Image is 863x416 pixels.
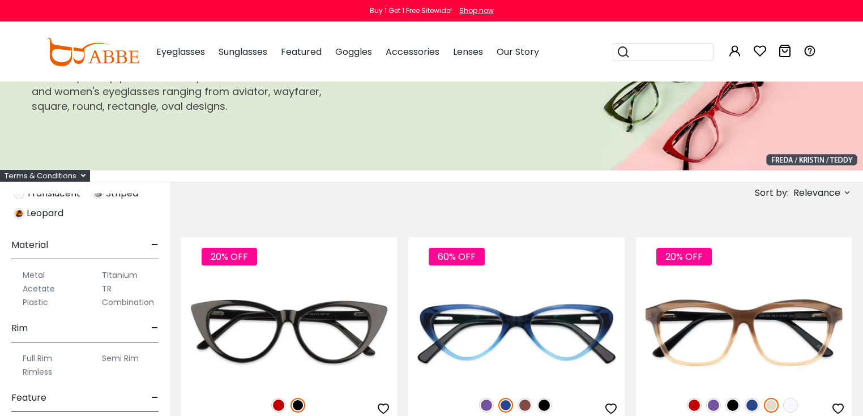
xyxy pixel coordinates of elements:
[745,398,759,413] img: Blue
[219,45,267,58] span: Sunglasses
[497,45,539,58] span: Our Story
[151,231,159,259] span: -
[459,6,494,16] div: Shop now
[93,188,104,199] img: Striped
[102,295,154,309] label: Combination
[725,398,740,413] img: Black
[335,45,372,58] span: Goggles
[11,231,48,259] span: Material
[764,398,779,413] img: Cream
[271,398,286,413] img: Red
[498,398,513,413] img: Blue
[156,45,205,58] span: Eyeglasses
[181,278,397,386] img: Black Nora - Acetate ,Universal Bridge Fit
[23,351,52,365] label: Full Rim
[27,187,80,200] span: Translucent
[429,248,485,265] span: 60% OFF
[23,282,55,295] label: Acetate
[370,6,452,16] div: Buy 1 Get 1 Free Sitewide!
[281,45,322,58] span: Featured
[14,188,24,199] img: Translucent
[454,6,494,15] a: Shop now
[518,398,532,413] img: Brown
[23,365,52,379] label: Rimless
[151,384,159,411] span: -
[202,248,257,265] span: 20% OFF
[386,45,439,58] span: Accessories
[46,38,139,66] img: abbeglasses.com
[14,208,24,219] img: Leopard
[102,268,138,282] label: Titanium
[656,248,712,265] span: 20% OFF
[687,398,702,413] img: Red
[11,384,46,411] span: Feature
[102,351,139,365] label: Semi Rim
[706,398,721,413] img: Purple
[453,45,483,58] span: Lenses
[755,186,789,199] span: Sort by:
[479,398,494,413] img: Purple
[151,315,159,342] span: -
[537,398,552,413] img: Black
[636,278,852,386] img: Cream Sonia - Acetate ,Eyeglasses
[793,183,840,203] span: Relevance
[23,268,45,282] label: Metal
[27,207,63,220] span: Leopard
[23,295,48,309] label: Plastic
[106,187,138,200] span: Striped
[11,315,28,342] span: Rim
[290,398,305,413] img: Black
[783,398,798,413] img: Translucent
[408,278,624,386] img: Blue Hannah - Acetate ,Universal Bridge Fit
[102,282,112,295] label: TR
